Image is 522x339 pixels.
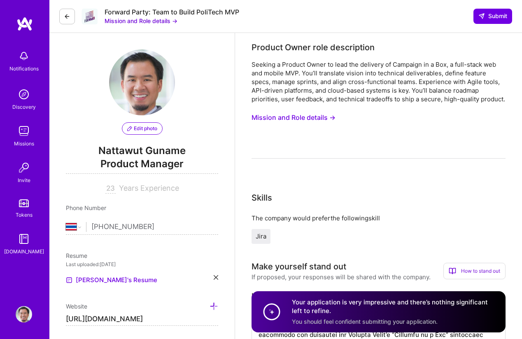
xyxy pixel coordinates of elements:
[252,260,346,273] div: Make yourself stand out
[66,313,218,326] input: http://...
[16,123,32,139] img: teamwork
[14,306,34,323] a: User Avatar
[64,13,70,20] i: icon LeftArrowDark
[105,8,239,16] div: Forward Party: Team to Build PoliTech MVP
[473,9,512,23] button: Submit
[12,103,36,111] div: Discovery
[66,277,72,283] img: Resume
[119,184,179,192] span: Years Experience
[252,192,272,204] div: Skills
[443,263,506,279] div: How to stand out
[478,13,485,19] i: icon SendLight
[122,122,163,135] button: Edit photo
[66,275,157,285] a: [PERSON_NAME]'s Resume
[16,48,32,64] img: bell
[252,110,336,125] button: Mission and Role details →
[252,41,375,54] div: Product Owner role description
[9,64,39,73] div: Notifications
[292,298,496,316] h4: Your application is very impressive and there’s nothing significant left to refine.
[66,145,218,157] span: Nattawut Guname
[4,247,44,256] div: [DOMAIN_NAME]
[105,16,177,25] button: Mission and Role details →
[16,16,33,31] img: logo
[449,267,456,275] i: icon BookOpen
[66,157,218,174] span: Product Manager
[214,275,218,280] i: icon Close
[252,273,431,281] div: If proposed, your responses will be shared with the company.
[252,214,506,222] div: The company would prefer the following skill
[66,252,87,259] span: Resume
[16,231,32,247] img: guide book
[82,8,98,24] img: Company Logo
[252,60,506,103] div: Seeking a Product Owner to lead the delivery of Campaign in a Box, a full-stack web and mobile MV...
[16,86,32,103] img: discovery
[19,199,29,207] img: tokens
[66,204,106,211] span: Phone Number
[16,306,32,323] img: User Avatar
[127,126,132,131] i: icon PencilPurple
[292,318,438,325] span: You should feel confident submitting your application.
[16,159,32,176] img: Invite
[105,184,116,194] input: XX
[18,176,30,185] div: Invite
[66,303,87,310] span: Website
[109,49,175,115] img: User Avatar
[91,215,218,239] input: +1 (000) 000-0000
[66,260,218,269] div: Last uploaded: [DATE]
[127,125,157,132] span: Edit photo
[14,139,34,148] div: Missions
[16,210,33,219] div: Tokens
[256,232,266,240] span: Jira
[478,12,507,20] span: Submit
